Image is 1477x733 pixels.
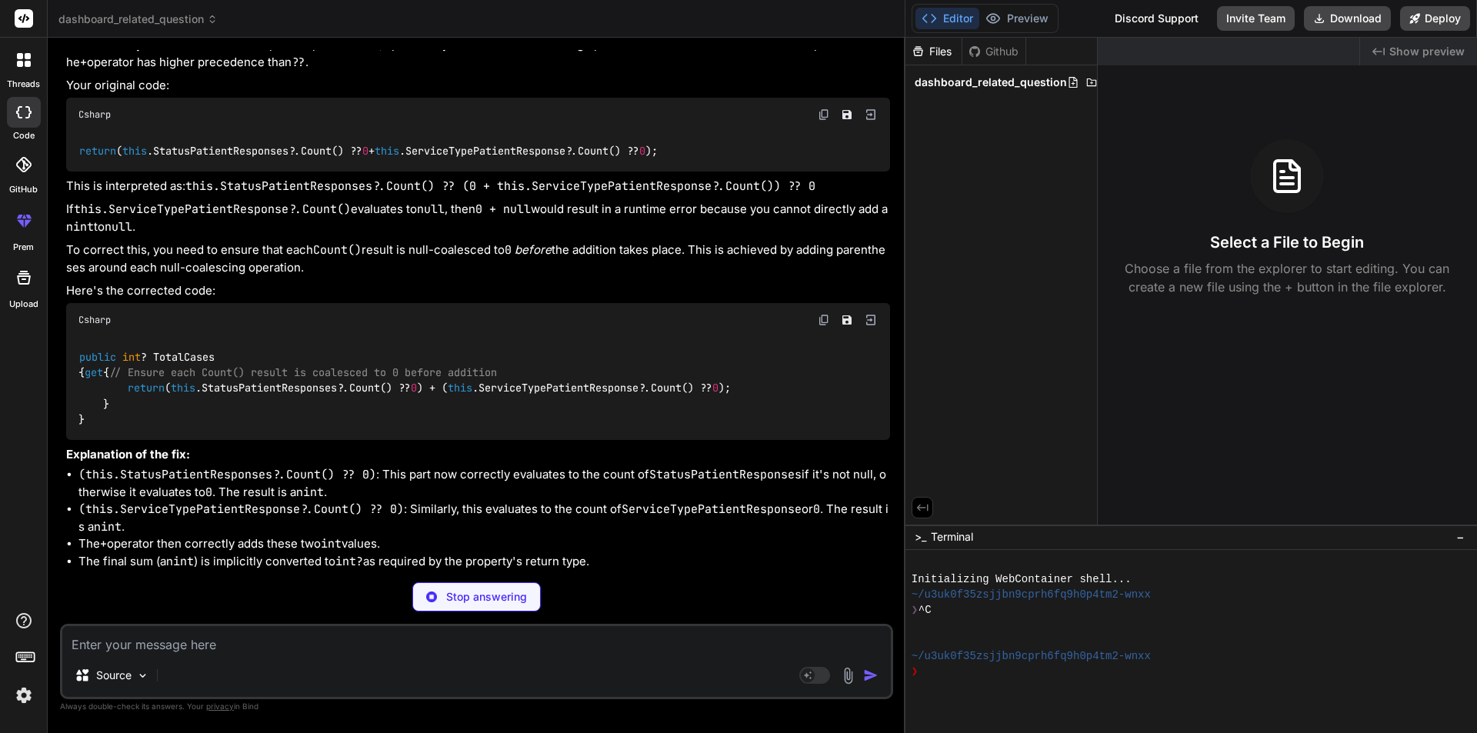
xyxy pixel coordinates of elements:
li: : This part now correctly evaluates to the count of if it's not null, otherwise it evaluates to .... [78,466,890,501]
span: − [1456,529,1465,545]
span: dashboard_related_question [915,75,1067,90]
code: int [101,519,122,535]
code: ? TotalCases { { ( .StatusPatientResponses?.Count() ?? ) + ( .ServiceTypePatientResponse?.Count()... [78,349,731,428]
img: copy [818,108,830,121]
code: 0 + null [475,202,531,217]
span: this [171,381,195,395]
code: (this.ServiceTypePatientResponse?.Count() ?? 0) [78,501,404,517]
code: Count() [313,242,362,258]
img: settings [11,682,37,708]
code: 0 [505,242,512,258]
p: Choose a file from the explorer to start editing. You can create a new file using the + button in... [1115,259,1459,296]
code: this.StatusPatientResponses?.Count() ?? (0 + this.ServiceTypePatientResponse?.Count()) ?? 0 [185,178,815,194]
span: ❯ [912,602,919,618]
code: null [105,219,132,235]
code: + [100,536,107,551]
strong: Explanation of the fix: [66,447,190,461]
code: int [73,219,94,235]
p: To correct this, you need to ensure that each result is null-coalesced to the addition takes plac... [66,242,890,276]
span: dashboard_related_question [58,12,218,27]
span: return [79,145,116,158]
code: this.ServiceTypePatientResponse?.Count() [74,202,351,217]
code: + [80,55,87,70]
button: Save file [836,104,858,125]
span: get [85,365,103,379]
li: : Similarly, this evaluates to the count of or . The result is an . [78,501,890,535]
span: Terminal [931,529,973,545]
span: 0 [639,145,645,158]
p: This is interpreted as: [66,178,890,195]
label: prem [13,241,34,254]
code: int [173,554,194,569]
img: Open in Browser [864,108,878,122]
span: ^C [919,602,932,618]
code: ?? [292,55,305,70]
span: Initializing WebContainer shell... [912,571,1132,587]
p: Stop answering [446,589,527,605]
span: this [122,145,147,158]
div: Github [962,44,1025,59]
label: threads [7,78,40,91]
span: privacy [206,701,234,711]
span: ❯ [912,664,919,679]
button: Deploy [1400,6,1470,31]
button: Invite Team [1217,6,1295,31]
span: return [128,381,165,395]
button: − [1453,525,1468,549]
img: attachment [839,667,857,685]
div: Files [905,44,962,59]
span: Show preview [1389,44,1465,59]
p: Always double-check its answers. Your in Bind [60,699,893,714]
em: before [515,242,552,257]
span: ~/u3uk0f35zsjjbn9cprh6fq9h0p4tm2-wnxx [912,587,1151,602]
span: Csharp [78,314,111,326]
code: StatusPatientResponses [649,467,802,482]
label: Upload [9,298,38,311]
span: this [448,381,472,395]
span: 0 [712,381,718,395]
div: Discord Support [1105,6,1208,31]
button: Download [1304,6,1391,31]
span: >_ [915,529,926,545]
button: Save file [836,309,858,331]
span: public [79,350,116,364]
code: int? [335,554,363,569]
code: 0 [205,485,212,500]
button: Editor [915,8,979,29]
p: Source [96,668,132,683]
h3: Select a File to Begin [1210,232,1364,253]
span: Csharp [78,108,111,121]
img: icon [863,668,879,683]
code: null [417,202,445,217]
p: Here's the corrected code: [66,282,890,300]
li: The operator then correctly adds these two values. [78,535,890,553]
img: Pick Models [136,669,149,682]
code: 0 [813,501,820,517]
code: (this.StatusPatientResponses?.Count() ?? 0) [78,467,376,482]
button: Preview [979,8,1055,29]
span: // Ensure each Count() result is coalesced to 0 before addition [109,365,497,379]
p: The issue in your code is related to operator precedence, specifically how the null-coalescing op... [66,36,890,71]
label: code [13,129,35,142]
code: int [321,536,342,551]
span: 0 [362,145,368,158]
span: ~/u3uk0f35zsjjbn9cprh6fq9h0p4tm2-wnxx [912,648,1151,664]
code: ServiceTypePatientResponse [622,501,802,517]
label: GitHub [9,183,38,196]
p: Your original code: [66,77,890,95]
span: int [122,350,141,364]
p: If evaluates to , then would result in a runtime error because you cannot directly add an to . [66,201,890,235]
img: Open in Browser [864,313,878,327]
code: int [303,485,324,500]
span: this [375,145,399,158]
span: 0 [411,381,417,395]
img: copy [818,314,830,326]
code: ( .StatusPatientResponses?.Count() ?? + .ServiceTypePatientResponse?.Count() ?? ); [78,143,659,159]
li: The final sum (an ) is implicitly converted to as required by the property's return type. [78,553,890,571]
